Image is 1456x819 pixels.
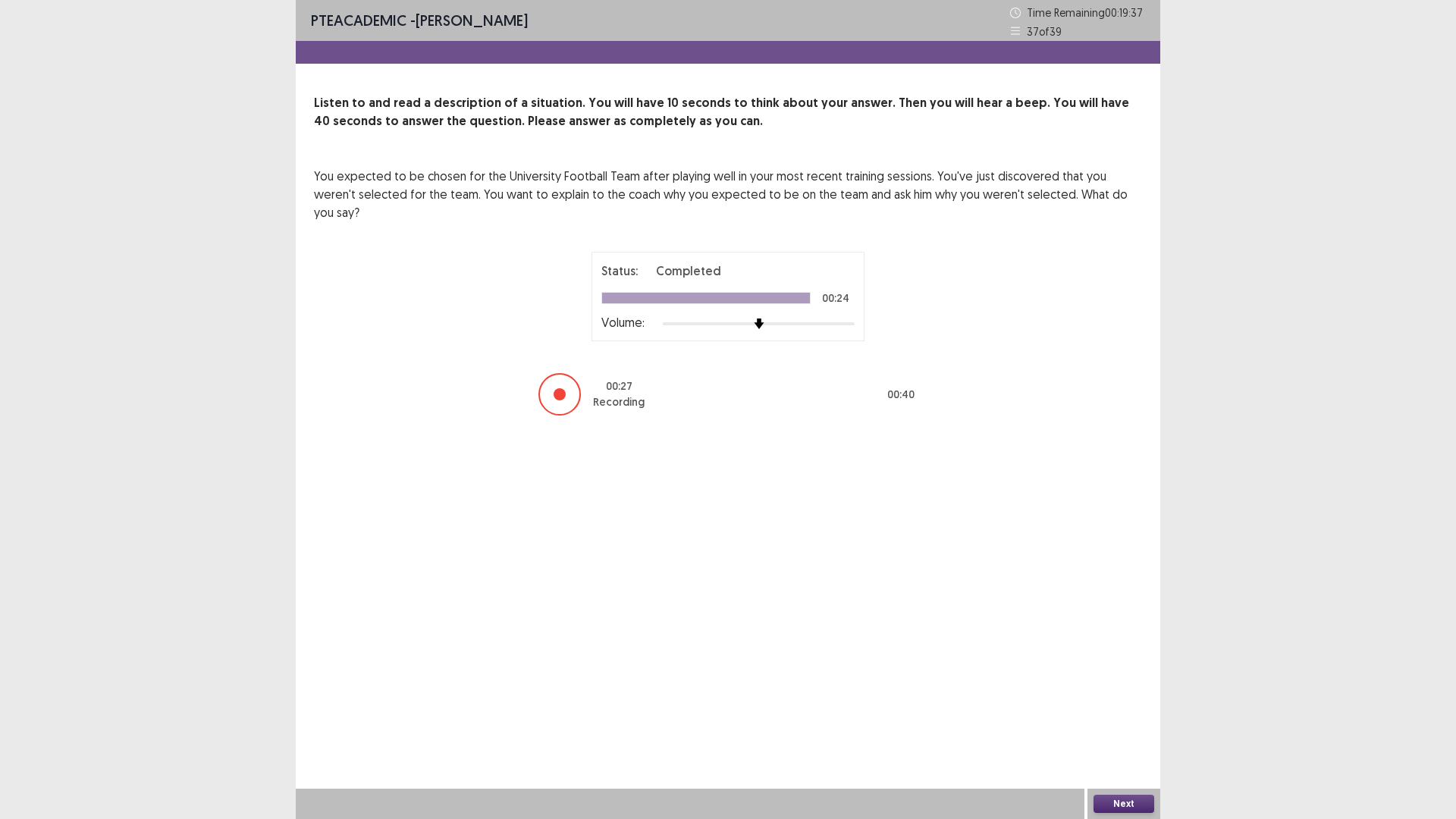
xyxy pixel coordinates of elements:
img: arrow-thumb [754,318,764,329]
button: Next [1094,795,1154,813]
p: 00:24 [822,293,849,303]
p: 00 : 27 [606,378,632,394]
p: Time Remaining 00 : 19 : 37 [1027,5,1145,20]
p: - [PERSON_NAME] [311,9,528,32]
p: Listen to and read a description of a situation. You will have 10 seconds to think about your ans... [314,94,1142,130]
p: Recording [593,394,645,410]
p: Completed [656,262,721,280]
p: 37 of 39 [1027,24,1062,39]
p: Volume: [601,313,645,331]
p: You expected to be chosen for the University Football Team after playing well in your most recent... [314,167,1142,221]
p: Status: [601,262,638,280]
span: PTE academic [311,11,406,30]
p: 00 : 40 [887,387,915,403]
